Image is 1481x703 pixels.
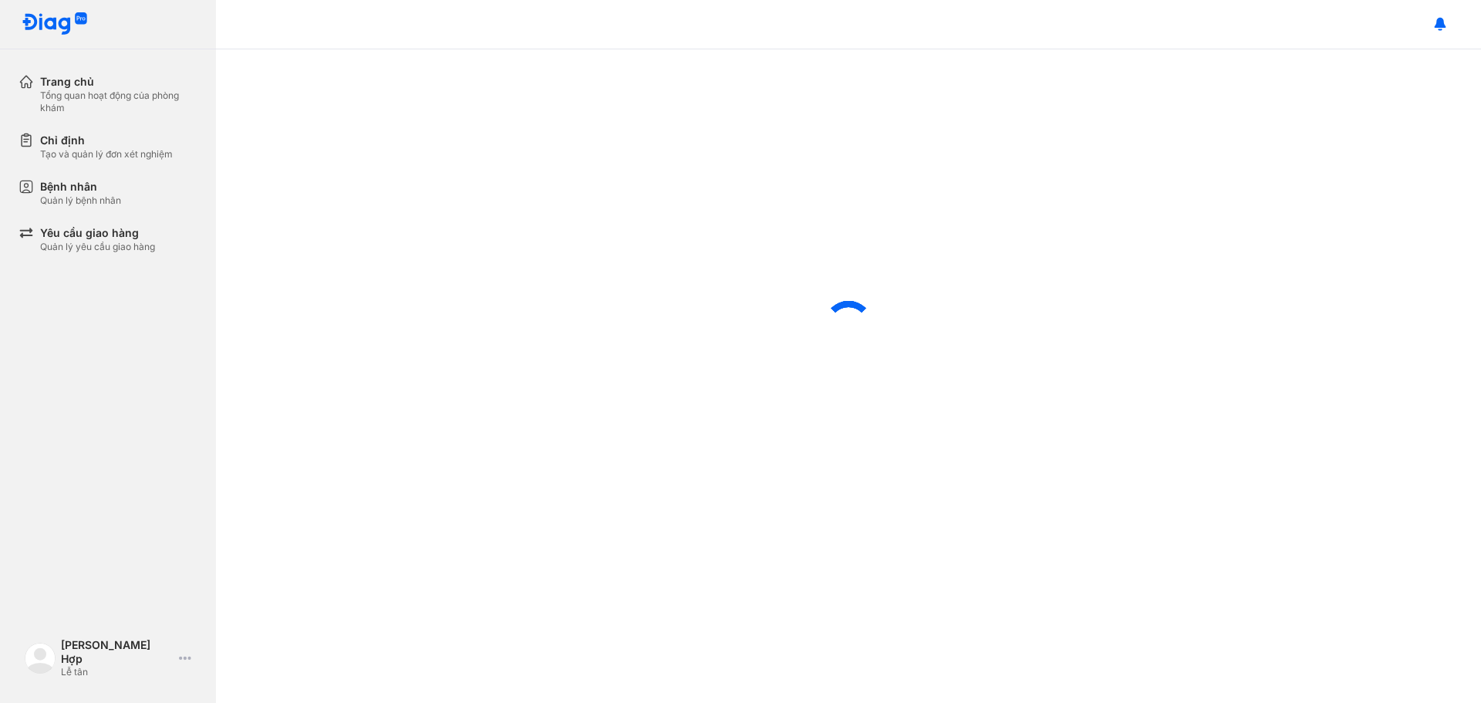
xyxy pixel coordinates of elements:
[61,666,173,678] div: Lễ tân
[61,638,173,666] div: [PERSON_NAME] Hợp
[40,74,197,90] div: Trang chủ
[40,225,155,241] div: Yêu cầu giao hàng
[40,179,121,194] div: Bệnh nhân
[40,90,197,114] div: Tổng quan hoạt động của phòng khám
[25,643,56,674] img: logo
[22,12,88,36] img: logo
[40,133,173,148] div: Chỉ định
[40,194,121,207] div: Quản lý bệnh nhân
[40,148,173,161] div: Tạo và quản lý đơn xét nghiệm
[40,241,155,253] div: Quản lý yêu cầu giao hàng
